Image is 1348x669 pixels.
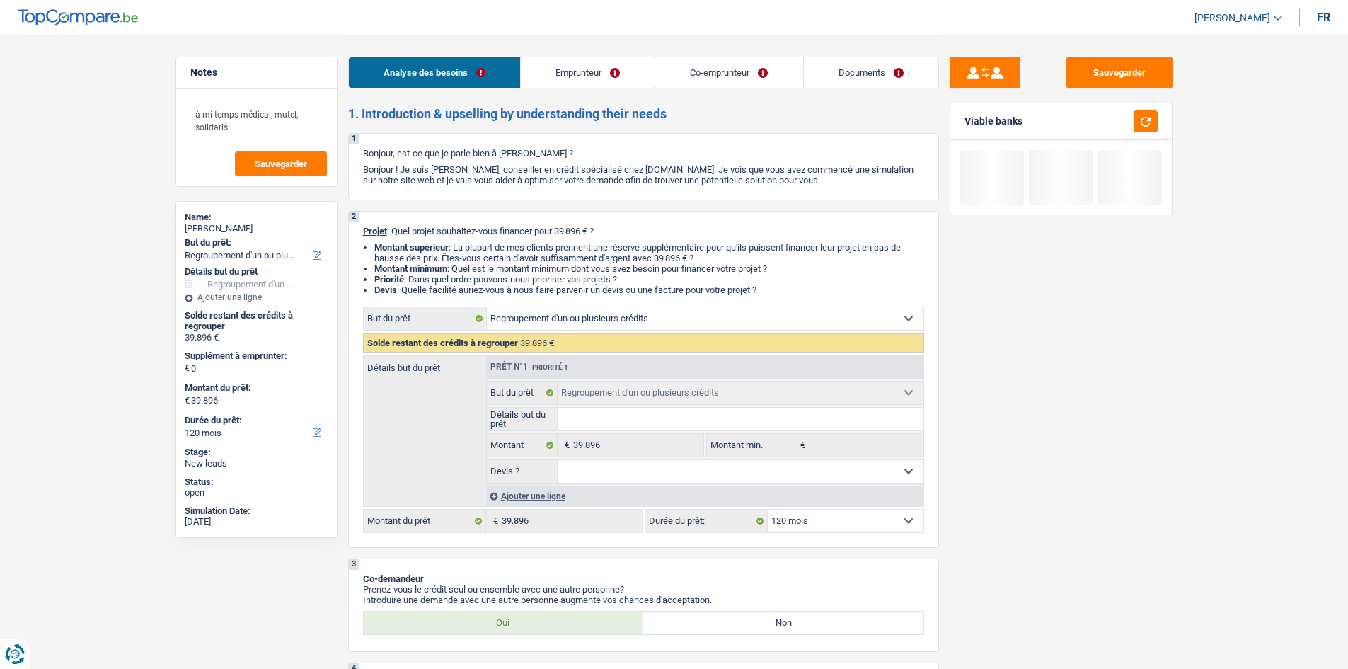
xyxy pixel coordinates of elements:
label: Durée du prêt: [645,510,768,532]
strong: Montant minimum [374,263,447,274]
a: [PERSON_NAME] [1183,6,1282,30]
div: 39.896 € [185,332,328,343]
span: Sauvegarder [255,159,307,168]
span: 39.896 € [520,338,554,348]
h5: Notes [190,67,323,79]
a: Emprunteur [521,57,655,88]
span: € [185,362,190,374]
li: : La plupart de mes clients prennent une réserve supplémentaire pour qu'ils puissent financer leu... [374,242,924,263]
label: Montant du prêt [364,510,486,532]
div: Solde restant des crédits à regrouper [185,310,328,332]
li: : Quelle facilité auriez-vous à nous faire parvenir un devis ou une facture pour votre projet ? [374,285,924,295]
div: Viable banks [964,115,1022,127]
label: Oui [364,612,644,634]
div: 3 [349,559,359,570]
label: Montant min. [707,434,793,457]
li: : Quel est le montant minimum dont vous avez besoin pour financer votre projet ? [374,263,924,274]
div: Prêt n°1 [487,362,572,372]
a: Documents [804,57,938,88]
button: Sauvegarder [1066,57,1173,88]
div: Ajouter une ligne [185,292,328,302]
span: € [486,510,502,532]
div: open [185,487,328,498]
div: [PERSON_NAME] [185,223,328,234]
a: Co-emprunteur [655,57,802,88]
strong: Montant supérieur [374,242,449,253]
div: 1 [349,134,359,144]
div: Détails but du prêt [185,266,328,278]
span: - Priorité 1 [528,363,568,371]
img: TopCompare Logo [18,9,138,26]
label: But du prêt [364,307,487,330]
span: Devis [374,285,397,295]
div: Stage: [185,447,328,458]
label: Montant du prêt: [185,382,326,394]
div: 2 [349,212,359,222]
label: Détails but du prêt [487,408,558,430]
span: Co-demandeur [363,573,424,584]
span: € [793,434,809,457]
p: Bonjour, est-ce que je parle bien à [PERSON_NAME] ? [363,148,924,159]
button: Sauvegarder [235,151,327,176]
label: Non [643,612,923,634]
p: Prenez-vous le crédit seul ou ensemble avec une autre personne? [363,584,924,595]
div: Simulation Date: [185,505,328,517]
div: Status: [185,476,328,488]
p: : Quel projet souhaitez-vous financer pour 39 896 € ? [363,226,924,236]
span: [PERSON_NAME] [1194,12,1270,24]
label: Montant [487,434,558,457]
label: Détails but du prêt [364,356,486,372]
span: € [558,434,573,457]
p: Bonjour ! Je suis [PERSON_NAME], conseiller en crédit spécialisé chez [DOMAIN_NAME]. Je vois que ... [363,164,924,185]
div: fr [1317,11,1330,24]
div: New leads [185,458,328,469]
label: Devis ? [487,460,558,483]
label: Durée du prêt: [185,415,326,426]
label: But du prêt: [185,237,326,248]
strong: Priorité [374,274,404,285]
div: Ajouter une ligne [486,486,923,506]
h2: 1. Introduction & upselling by understanding their needs [348,106,939,122]
li: : Dans quel ordre pouvons-nous prioriser vos projets ? [374,274,924,285]
p: Introduire une demande avec une autre personne augmente vos chances d'acceptation. [363,595,924,605]
a: Analyse des besoins [349,57,520,88]
span: Projet [363,226,387,236]
div: Name: [185,212,328,223]
label: But du prêt [487,382,558,404]
span: Solde restant des crédits à regrouper [367,338,518,348]
div: [DATE] [185,516,328,527]
span: € [185,395,190,406]
label: Supplément à emprunter: [185,350,326,362]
